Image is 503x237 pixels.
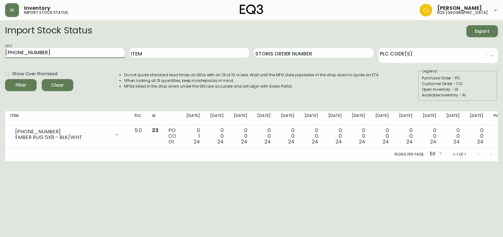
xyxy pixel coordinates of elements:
[124,72,379,78] li: Do not quote standard lead times on SKUs with an OI of 10 or less. Wait until the MFG date popula...
[427,149,443,159] div: 50
[422,92,494,98] div: Available Inventory - AI
[399,128,413,145] div: 0 0
[453,138,460,145] span: 24
[288,138,294,145] span: 24
[147,111,163,125] th: AI
[240,4,263,14] img: logo
[252,111,276,125] th: [DATE]
[5,111,130,125] th: Item
[10,128,124,142] div: [PHONE_NUMBER]EMBER RUG 5X8 - BLK/WHT
[418,111,441,125] th: [DATE]
[217,138,224,145] span: 24
[15,135,111,140] div: EMBER RUG 5X8 - BLK/WHT
[437,11,488,14] h5: eq3 [GEOGRAPHIC_DATA]
[420,4,432,16] img: 7836c8950ad67d536e8437018b5c2533
[5,25,92,37] h2: Import Stock Status
[352,128,366,145] div: 0 0
[446,128,460,145] div: 0 0
[395,152,425,157] p: Rows per page:
[406,138,413,145] span: 24
[423,128,436,145] div: 0 0
[422,68,437,74] legend: Legend
[168,138,174,145] span: OI
[305,128,318,145] div: 0 0
[15,129,111,135] div: [PHONE_NUMBER]
[281,128,294,145] div: 0 0
[229,111,252,125] th: [DATE]
[370,111,394,125] th: [DATE]
[477,138,483,145] span: 24
[422,87,494,92] div: Open Inventory - OI
[152,127,158,134] span: 23
[194,138,200,145] span: 24
[375,128,389,145] div: 0 0
[300,111,323,125] th: [DATE]
[205,111,229,125] th: [DATE]
[328,128,342,145] div: 0 0
[359,138,365,145] span: 24
[276,111,300,125] th: [DATE]
[264,138,271,145] span: 24
[430,138,436,145] span: 24
[470,128,483,145] div: 0 0
[422,81,494,87] div: Customer Order - CO
[234,128,247,145] div: 0 0
[437,6,482,11] span: [PERSON_NAME]
[130,125,147,147] td: 5.0
[124,78,379,84] li: When looking at OI quantities, keep masterpacks in mind.
[453,152,466,157] p: 1-1 of 1
[241,138,247,145] span: 24
[471,27,493,35] span: Export
[168,128,176,145] div: PO CO
[422,75,494,81] div: Purchase Order - PO
[130,111,147,125] th: PLC
[181,111,205,125] th: [DATE]
[466,25,498,37] button: Export
[47,81,68,89] span: Clear
[257,128,271,145] div: 0 0
[336,138,342,145] span: 24
[42,79,73,91] button: Clear
[5,79,37,91] button: Filter
[312,138,318,145] span: 24
[210,128,224,145] div: 0 0
[24,6,50,11] span: Inventory
[12,71,58,77] span: Show Over Promised
[441,111,465,125] th: [DATE]
[124,84,379,89] li: MFGs listed in the drop down under the SKU are accurate and will align with Sales Portal.
[465,111,488,125] th: [DATE]
[347,111,371,125] th: [DATE]
[383,138,389,145] span: 24
[186,128,200,145] div: 0 1
[394,111,418,125] th: [DATE]
[323,111,347,125] th: [DATE]
[24,11,68,14] h5: import stock status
